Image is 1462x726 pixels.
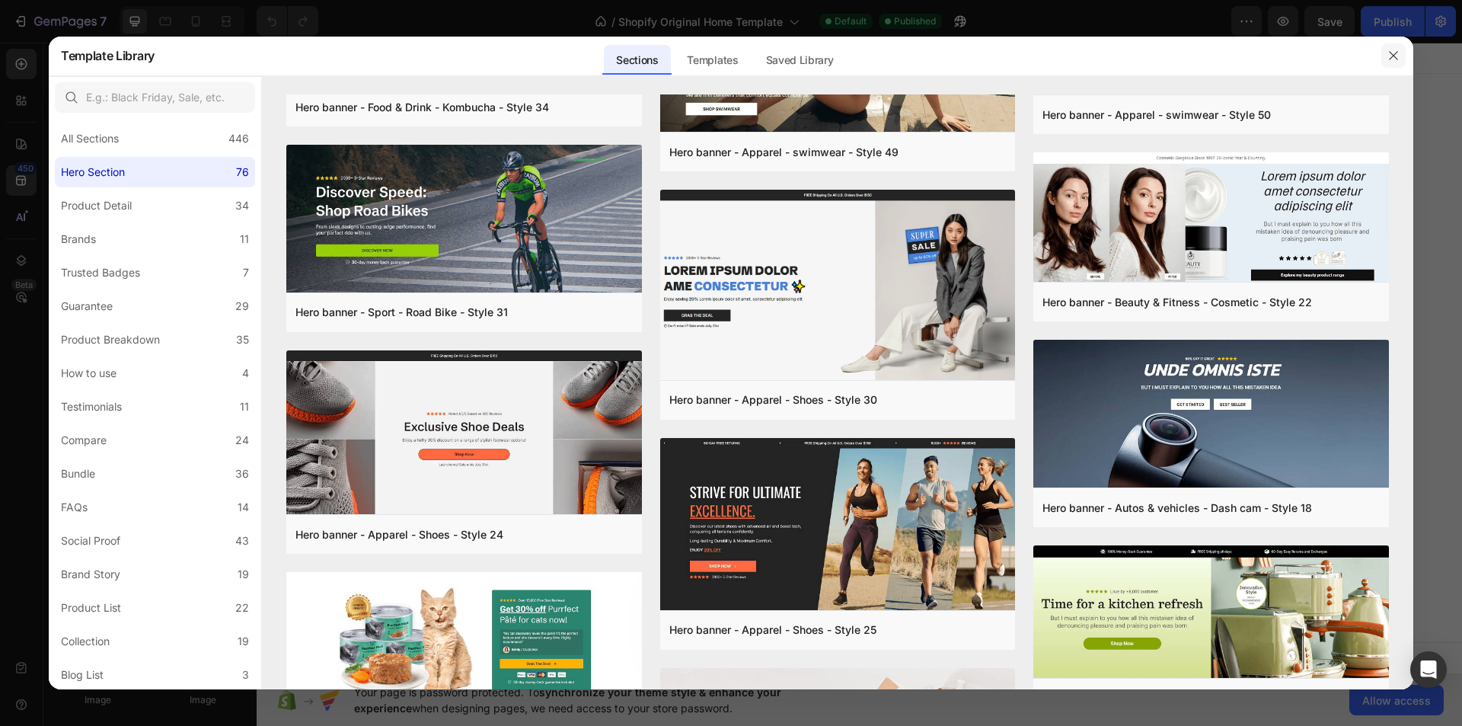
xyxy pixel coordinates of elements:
[61,364,117,382] div: How to use
[236,331,249,349] div: 35
[61,599,121,617] div: Product List
[432,591,536,605] span: inspired by CRO experts
[61,130,119,148] div: All Sections
[660,438,1016,613] img: hr25.png
[61,465,95,483] div: Bundle
[669,621,876,639] div: Hero banner - Apparel - Shoes - Style 25
[61,197,132,215] div: Product Detail
[61,230,96,248] div: Brands
[61,632,110,651] div: Collection
[586,224,643,242] span: Multicolumn
[1042,293,1312,312] div: Hero banner - Beauty & Fitness - Cosmetic - Style 22
[558,572,638,588] div: Generate layout
[235,465,249,483] div: 36
[669,391,877,409] div: Hero banner - Apparel - Shoes - Style 30
[61,297,113,315] div: Guarantee
[669,143,899,162] div: Hero banner - Apparel - swimwear - Style 49
[604,45,670,75] div: Sections
[754,45,846,75] div: Saved Library
[61,666,104,684] div: Blog List
[228,130,249,148] div: 446
[242,364,249,382] div: 4
[235,297,249,315] div: 29
[1042,106,1271,124] div: Hero banner - Apparel - swimwear - Style 50
[243,264,249,282] div: 7
[236,163,249,181] div: 76
[55,82,255,113] input: E.g.: Black Friday, Sale, etc.
[240,398,249,416] div: 11
[235,431,249,449] div: 24
[675,45,750,75] div: Templates
[286,145,642,296] img: hr31.png
[238,498,249,517] div: 14
[1410,651,1447,688] div: Open Intercom Messenger
[567,538,639,554] span: Add section
[61,264,140,282] div: Trusted Badges
[242,666,249,684] div: 3
[61,532,120,550] div: Social Proof
[295,303,508,321] div: Hero banner - Sport - Road Bike - Style 31
[61,565,120,584] div: Brand Story
[1042,499,1312,517] div: Hero banner - Autos & vehicles - Dash cam - Style 18
[439,572,531,588] div: Choose templates
[1033,545,1389,681] img: hr41.png
[582,62,647,81] span: Image banner
[286,350,642,517] img: hr24.png
[660,190,1016,382] img: thum4.png
[557,591,638,605] span: from URL or image
[1033,340,1389,491] img: hr18.png
[1033,152,1389,285] img: hr22.png
[235,599,249,617] div: 22
[597,385,633,404] span: Collage
[670,572,763,588] div: Add blank section
[238,632,249,651] div: 19
[238,565,249,584] div: 19
[61,163,125,181] div: Hero Section
[61,498,88,517] div: FAQs
[1042,689,1322,708] div: Hero banner - Bussiness & Industry - Toaster - Style 41
[235,532,249,550] div: 43
[295,98,549,117] div: Hero banner - Food & Drink - Kombucha - Style 34
[61,36,155,75] h2: Template Library
[286,572,642,709] img: hr42.png
[61,398,122,416] div: Testimonials
[570,305,659,323] span: Featured collection
[583,143,646,162] span: Collection list
[61,431,107,449] div: Compare
[61,331,160,349] div: Product Breakdown
[235,197,249,215] div: 34
[570,466,659,485] span: Featured collection
[659,591,772,605] span: then drag & drop elements
[295,526,503,544] div: Hero banner - Apparel - Shoes - Style 24
[240,230,249,248] div: 11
